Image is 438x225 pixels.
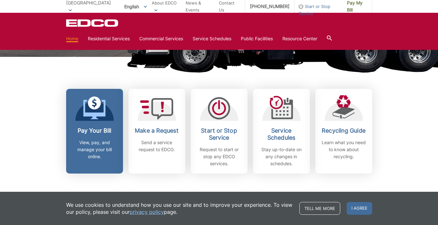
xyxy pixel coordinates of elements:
[299,202,340,215] a: Tell me more
[66,19,119,27] a: EDCD logo. Return to the homepage.
[71,139,118,160] p: View, pay, and manage your bill online.
[282,35,317,42] a: Resource Center
[347,202,372,215] span: I agree
[133,127,181,134] h2: Make a Request
[66,89,123,174] a: Pay Your Bill View, pay, and manage your bill online.
[241,35,273,42] a: Public Facilities
[320,139,367,160] p: Learn what you need to know about recycling.
[139,35,183,42] a: Commercial Services
[66,201,293,215] p: We use cookies to understand how you use our site and to improve your experience. To view our pol...
[253,89,310,174] a: Service Schedules Stay up-to-date on any changes in schedules.
[119,1,152,12] span: English
[133,139,181,153] p: Send a service request to EDCO.
[315,89,372,174] a: Recycling Guide Learn what you need to know about recycling.
[196,127,243,141] h2: Start or Stop Service
[88,35,130,42] a: Residential Services
[193,35,231,42] a: Service Schedules
[258,146,305,167] p: Stay up-to-date on any changes in schedules.
[128,89,185,174] a: Make a Request Send a service request to EDCO.
[71,127,118,134] h2: Pay Your Bill
[258,127,305,141] h2: Service Schedules
[66,35,78,42] a: Home
[130,208,164,215] a: privacy policy
[196,146,243,167] p: Request to start or stop any EDCO services.
[320,127,367,134] h2: Recycling Guide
